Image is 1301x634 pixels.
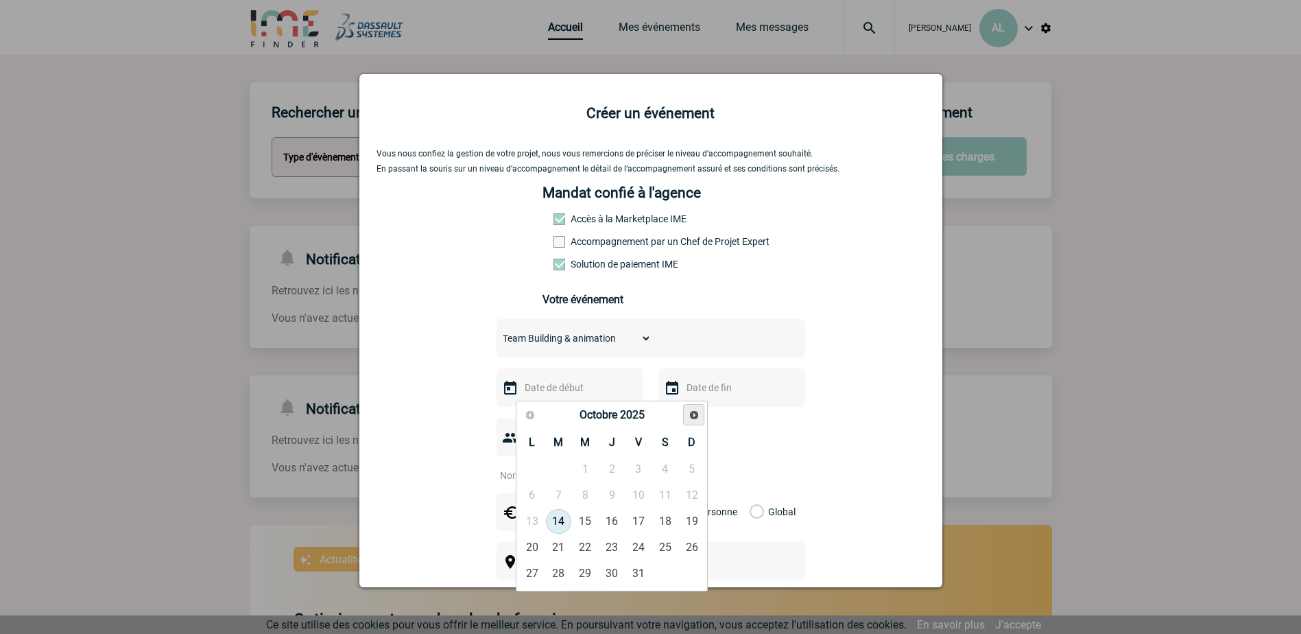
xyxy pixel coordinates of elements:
[679,509,704,534] a: 19
[626,561,652,586] a: 31
[626,509,652,534] a: 17
[652,535,678,560] a: 25
[546,509,571,534] a: 14
[553,213,614,224] label: Accès à la Marketplace IME
[553,436,563,449] span: Mardi
[689,410,700,421] span: Suivant
[546,535,571,560] a: 21
[542,293,759,306] h3: Votre événement
[626,535,652,560] a: 24
[546,561,571,586] a: 28
[542,185,701,201] h4: Mandat confié à l'agence
[683,379,778,397] input: Date de fin
[652,509,678,534] a: 18
[377,164,925,174] p: En passant la souris sur un niveau d’accompagnement le détail de l’accompagnement assuré et ses c...
[662,436,669,449] span: Samedi
[599,561,625,586] a: 30
[609,436,615,449] span: Jeudi
[521,379,616,397] input: Date de début
[599,509,625,534] a: 16
[580,436,590,449] span: Mercredi
[679,535,704,560] a: 26
[377,149,925,158] p: Vous nous confiez la gestion de votre projet, nous vous remercions de préciser le niveau d’accomp...
[620,408,645,421] span: 2025
[573,509,598,534] a: 15
[635,436,642,449] span: Vendredi
[573,535,598,560] a: 22
[519,561,545,586] a: 27
[519,535,545,560] a: 20
[529,436,535,449] span: Lundi
[377,105,925,121] h2: Créer un événement
[553,236,614,247] label: Prestation payante
[580,408,617,421] span: Octobre
[553,259,614,270] label: Conformité aux process achat client, Prise en charge de la facturation, Mutualisation de plusieur...
[497,467,625,484] input: Nombre de participants
[750,493,759,531] label: Global
[688,436,695,449] span: Dimanche
[573,561,598,586] a: 29
[599,535,625,560] a: 23
[683,404,704,425] a: Suivant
